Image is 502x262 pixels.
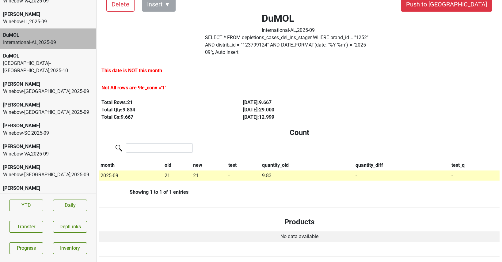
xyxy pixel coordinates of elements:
th: new: activate to sort column ascending [192,160,227,170]
div: [PERSON_NAME] [3,101,93,109]
div: [DATE] : 29.000 [243,106,371,114]
div: [PERSON_NAME] [3,143,93,150]
label: Not All rows are 9le_conv ='1' [101,84,166,92]
label: This date is NOT this month [101,67,162,74]
div: [PERSON_NAME] [3,164,93,171]
td: No data available [99,231,500,242]
div: Showing 1 to 1 of 1 entries [99,189,188,195]
div: Total Rows: 21 [101,99,229,106]
div: Winebow-[GEOGRAPHIC_DATA] , 2025 - 09 [3,109,93,116]
label: Click to copy query [205,34,371,56]
a: Inventory [53,242,87,254]
div: [PERSON_NAME] [3,185,93,192]
div: [GEOGRAPHIC_DATA]-[GEOGRAPHIC_DATA] , 2025 - 10 [3,60,93,74]
div: International-AL , 2025 - 09 [3,39,93,46]
th: test: activate to sort column ascending [227,160,261,170]
button: DeplLinks [53,221,87,233]
th: quantity_old: activate to sort column ascending [261,160,354,170]
th: old: activate to sort column ascending [163,160,192,170]
td: - [450,170,500,181]
div: [PERSON_NAME] [3,80,93,88]
div: [DATE] : 12.999 [243,114,371,121]
td: 2025-09 [99,170,163,181]
th: month: activate to sort column descending [99,160,163,170]
div: Winebow-VA , 2025 - 09 [3,150,93,158]
div: [PERSON_NAME] [3,122,93,129]
div: [PERSON_NAME] [3,11,93,18]
td: 21 [192,170,227,181]
th: quantity_diff: activate to sort column ascending [354,160,450,170]
div: Total Qty: 9.834 [101,106,229,114]
div: International-AL , 2025 - 09 [262,27,315,34]
h2: DuMOL [262,13,315,24]
div: Winebow-[GEOGRAPHIC_DATA] , 2025 - 09 [3,171,93,178]
div: Winebow-IL , 2025 - 09 [3,18,93,25]
h4: Products [104,218,495,226]
td: 9.83 [261,170,354,181]
td: - [354,170,450,181]
a: Progress [9,242,43,254]
a: YTD [9,200,43,211]
div: Total Cs: 9.667 [101,114,229,121]
div: DuMOL [3,52,93,60]
button: Transfer [9,221,43,233]
h4: Count [104,128,495,137]
div: Winebow-WV , 2025 - 09 [3,192,93,199]
td: - [227,170,261,181]
div: [DATE] : 9.667 [243,99,371,106]
div: Winebow-[GEOGRAPHIC_DATA] , 2025 - 09 [3,88,93,95]
div: DuMOL [3,32,93,39]
th: test_q: activate to sort column ascending [450,160,500,170]
div: Winebow-SC , 2025 - 09 [3,129,93,137]
td: 21 [163,170,192,181]
a: Daily [53,200,87,211]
